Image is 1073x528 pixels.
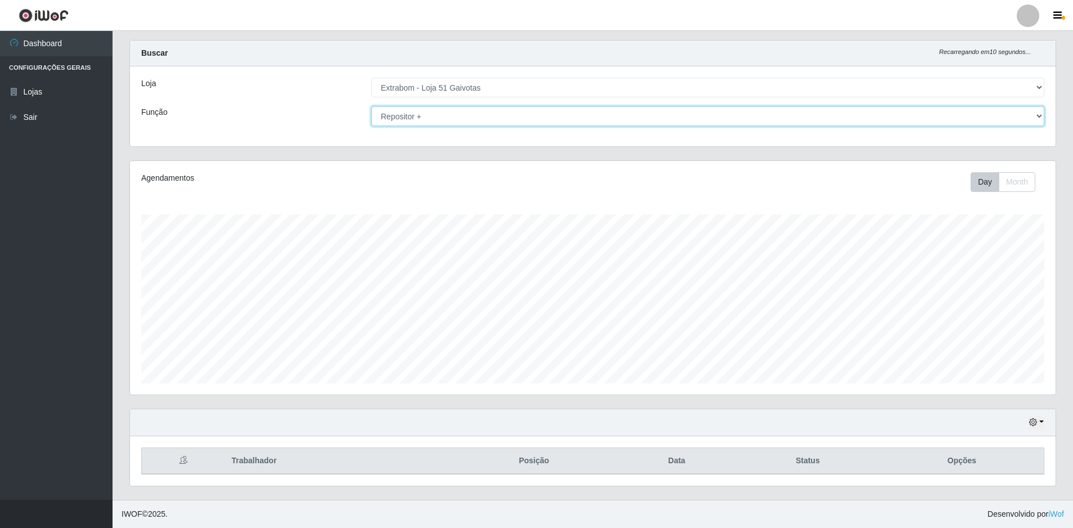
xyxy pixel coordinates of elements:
[141,106,168,118] label: Função
[939,48,1031,55] i: Recarregando em 10 segundos...
[122,509,142,518] span: IWOF
[971,172,999,192] button: Day
[987,508,1064,520] span: Desenvolvido por
[122,508,168,520] span: © 2025 .
[141,48,168,57] strong: Buscar
[971,172,1035,192] div: First group
[141,78,156,90] label: Loja
[880,448,1044,475] th: Opções
[971,172,1044,192] div: Toolbar with button groups
[141,172,508,184] div: Agendamentos
[225,448,450,475] th: Trabalhador
[19,8,69,23] img: CoreUI Logo
[450,448,618,475] th: Posição
[735,448,880,475] th: Status
[999,172,1035,192] button: Month
[618,448,735,475] th: Data
[1048,509,1064,518] a: iWof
